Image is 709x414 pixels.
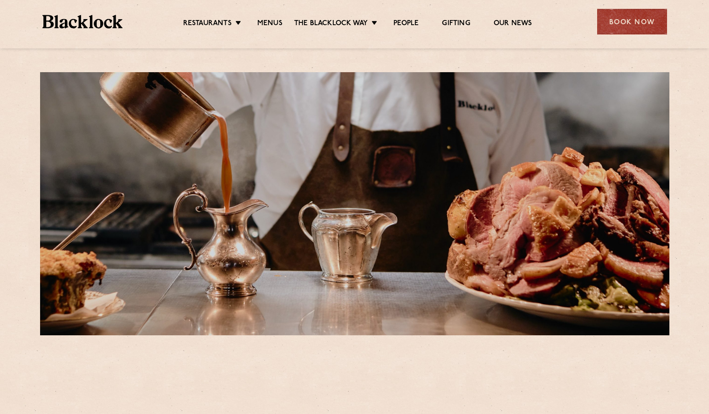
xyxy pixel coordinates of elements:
[597,9,667,34] div: Book Now
[442,19,470,29] a: Gifting
[294,19,368,29] a: The Blacklock Way
[42,15,123,28] img: BL_Textured_Logo-footer-cropped.svg
[393,19,419,29] a: People
[494,19,532,29] a: Our News
[183,19,232,29] a: Restaurants
[257,19,282,29] a: Menus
